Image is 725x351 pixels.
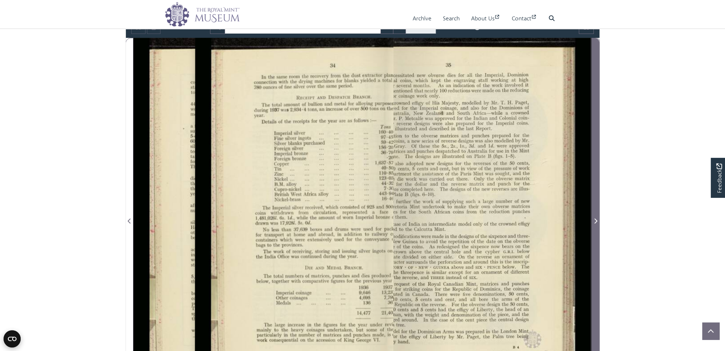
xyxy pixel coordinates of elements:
a: Archive [413,8,432,29]
button: Scroll to top [702,322,719,340]
a: About Us [471,8,500,29]
img: logo_wide.png [165,2,240,27]
a: Search [443,8,460,29]
a: Would you like to provide feedback? [711,158,725,198]
button: Open CMP widget [4,330,21,347]
a: Contact [512,8,537,29]
span: Feedback [715,164,723,193]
